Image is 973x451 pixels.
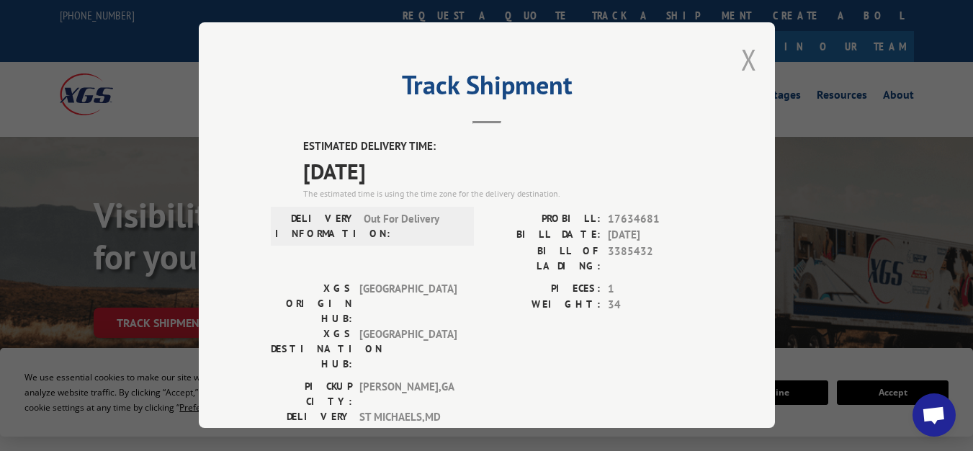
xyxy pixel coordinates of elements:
[303,187,703,200] div: The estimated time is using the time zone for the delivery destination.
[608,281,703,298] span: 1
[271,281,352,326] label: XGS ORIGIN HUB:
[359,326,457,372] span: [GEOGRAPHIC_DATA]
[271,379,352,409] label: PICKUP CITY:
[303,138,703,155] label: ESTIMATED DELIVERY TIME:
[359,379,457,409] span: [PERSON_NAME] , GA
[364,211,461,241] span: Out For Delivery
[271,75,703,102] h2: Track Shipment
[275,211,357,241] label: DELIVERY INFORMATION:
[487,297,601,313] label: WEIGHT:
[913,393,956,437] div: Open chat
[608,211,703,228] span: 17634681
[359,281,457,326] span: [GEOGRAPHIC_DATA]
[303,155,703,187] span: [DATE]
[608,297,703,313] span: 34
[487,281,601,298] label: PIECES:
[359,409,457,439] span: ST MICHAELS , MD
[487,244,601,274] label: BILL OF LADING:
[487,211,601,228] label: PROBILL:
[608,227,703,244] span: [DATE]
[741,40,757,79] button: Close modal
[487,227,601,244] label: BILL DATE:
[608,244,703,274] span: 3385432
[271,326,352,372] label: XGS DESTINATION HUB:
[271,409,352,439] label: DELIVERY CITY:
